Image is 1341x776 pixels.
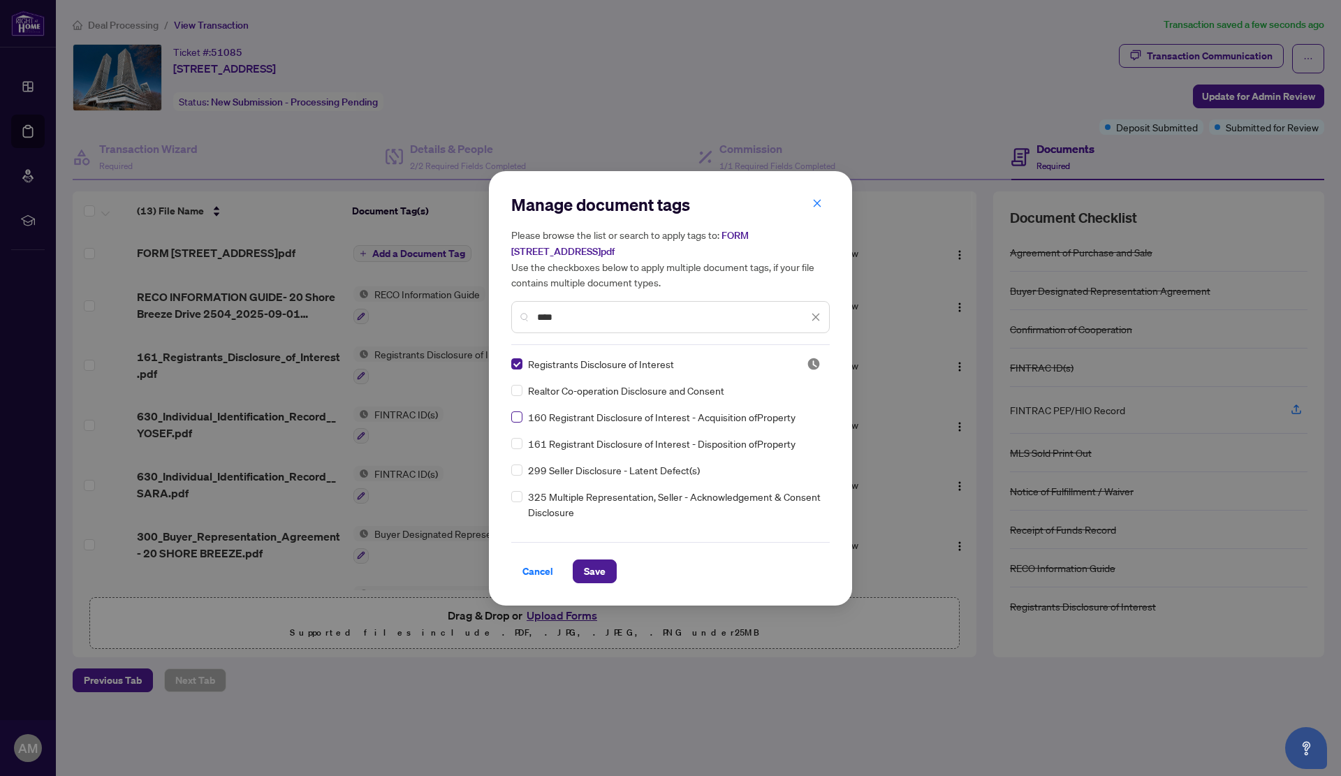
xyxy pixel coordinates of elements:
[511,559,564,583] button: Cancel
[528,436,796,451] span: 161 Registrant Disclosure of Interest - Disposition ofProperty
[584,560,606,583] span: Save
[1285,727,1327,769] button: Open asap
[528,489,821,520] span: 325 Multiple Representation, Seller - Acknowledgement & Consent Disclosure
[528,462,700,478] span: 299 Seller Disclosure - Latent Defect(s)
[511,229,749,258] span: FORM [STREET_ADDRESS]pdf
[511,193,830,216] h2: Manage document tags
[811,312,821,322] span: close
[807,357,821,371] img: status
[573,559,617,583] button: Save
[528,409,796,425] span: 160 Registrant Disclosure of Interest - Acquisition ofProperty
[807,357,821,371] span: Pending Review
[511,227,830,290] h5: Please browse the list or search to apply tags to: Use the checkboxes below to apply multiple doc...
[528,356,674,372] span: Registrants Disclosure of Interest
[812,198,822,208] span: close
[522,560,553,583] span: Cancel
[528,383,724,398] span: Realtor Co-operation Disclosure and Consent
